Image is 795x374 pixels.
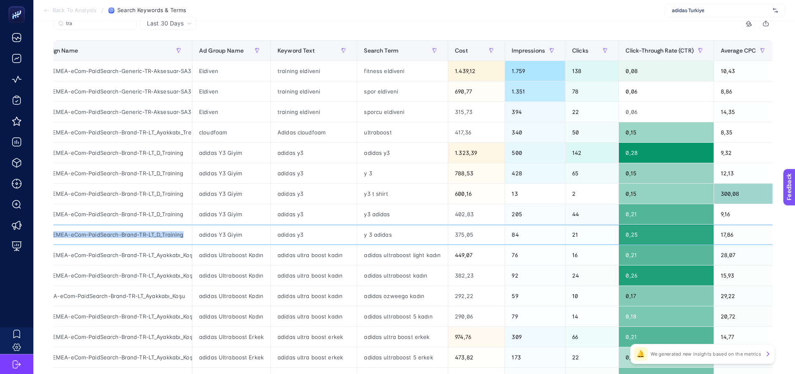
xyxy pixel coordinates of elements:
span: Average CPC [721,47,756,54]
div: 20,72 [714,306,776,326]
div: 205 [505,204,565,224]
span: Search Keywords & Terms [117,7,186,14]
div: 309 [505,327,565,347]
div: adidas Ultraboost Kadın [192,245,270,265]
div: Eldiven [192,102,270,122]
div: 0,06 [619,102,713,122]
div: adidas Y3 Giyim [192,225,270,245]
div: 🔔 [634,347,647,361]
span: Search Term [364,47,399,54]
div: 0,26 [619,265,713,286]
div: adidas y3 [271,184,357,204]
div: 0,15 [619,184,713,204]
div: adidas Ultraboost Kadın [192,265,270,286]
div: 340 [505,122,565,142]
div: training eldiveni [271,61,357,81]
div: adidas-EMEA-eCom-PaidSearch-Brand-TR-LT_Ayakkabı_Koşu [25,265,192,286]
div: 600,16 [448,184,505,204]
span: Last 30 Days [147,19,184,28]
div: 382,23 [448,265,505,286]
div: 0,21 [619,204,713,224]
div: 14 [565,306,618,326]
div: adidas-EMEA-eCom-PaidSearch-Brand-TR-LT_D_Training [25,143,192,163]
div: adidas ultra boost erkek [357,327,448,347]
div: 0,06 [619,81,713,101]
div: 402,83 [448,204,505,224]
span: Keyword Text [278,47,315,54]
div: 12,13 [714,163,776,183]
div: 449,07 [448,245,505,265]
div: adidas-EMEA-eCom-PaidSearch-Generic-TR-Aksesuar-SA360 [25,102,192,122]
div: adidas-EMEA-eCom-PaidSearch-Brand-TR-LT_Ayakkabı_Koşu [25,286,192,306]
div: cloudfoam [192,122,270,142]
div: 0,15 [619,163,713,183]
div: 0,17 [619,286,713,306]
div: 0,25 [619,225,713,245]
div: adidas y3 [271,143,357,163]
p: We generated new insights based on the metrics [651,351,761,357]
div: adidas Ultraboost Erkek [192,347,270,367]
div: 417,36 [448,122,505,142]
div: training eldiveni [271,102,357,122]
div: adidas-EMEA-eCom-PaidSearch-Brand-TR-LT_D_Training [25,184,192,204]
div: 78 [565,81,618,101]
div: adidas ozweego kadın [357,286,448,306]
div: adidas ultraboost 5 erkek [357,347,448,367]
div: 0,21 [619,245,713,265]
div: 1.759 [505,61,565,81]
div: ultraboost [357,122,448,142]
div: 974,76 [448,327,505,347]
div: 22 [565,102,618,122]
div: adidas y3 [357,143,448,163]
div: y 3 [357,163,448,183]
div: Eldiven [192,61,270,81]
div: 10,43 [714,61,776,81]
div: 0,28 [619,143,713,163]
div: 788,53 [448,163,505,183]
div: adidas-EMEA-eCom-PaidSearch-Brand-TR-LT_Ayakkabı_TrendUrunler [25,122,192,142]
div: 28,07 [714,245,776,265]
span: Feedback [5,3,32,9]
div: fitness eldiveni [357,61,448,81]
div: 66 [565,327,618,347]
div: adidas Ultraboost Kadın [192,306,270,326]
div: adidas ultra boost kadın [271,306,357,326]
input: Search [66,20,132,27]
div: adidas-EMEA-eCom-PaidSearch-Brand-TR-LT_D_Training [25,204,192,224]
div: 16 [565,245,618,265]
div: 9,32 [714,143,776,163]
div: 0,08 [619,61,713,81]
div: 13 [505,184,565,204]
div: 22 [565,347,618,367]
div: 21 [565,225,618,245]
div: 142 [565,143,618,163]
div: adidas Ultraboost Erkek [192,327,270,347]
div: adidas ultra boost erkek [271,327,357,347]
div: adidas ultra boost erkek [271,347,357,367]
div: 0,13 [619,347,713,367]
div: 8,35 [714,122,776,142]
span: Back To Analysis [53,7,96,14]
div: 15,93 [714,265,776,286]
div: adidas Y3 Giyim [192,184,270,204]
div: adidas-EMEA-eCom-PaidSearch-Brand-TR-LT_Ayakkabı_Koşu [25,327,192,347]
div: adidas y3 [271,204,357,224]
div: adidas-EMEA-eCom-PaidSearch-Brand-TR-LT_D_Training [25,225,192,245]
div: 1.439,12 [448,61,505,81]
span: Impressions [512,47,545,54]
span: Ad Group Name [199,47,244,54]
div: 690,77 [448,81,505,101]
div: 79 [505,306,565,326]
div: adidas ultra boost kadın [271,265,357,286]
div: adidas ultraboost light kadın [357,245,448,265]
div: spor eldiveni [357,81,448,101]
div: Eldiven [192,81,270,101]
div: 428 [505,163,565,183]
div: adidas ultraboost kadın [357,265,448,286]
div: 300,08 [714,184,776,204]
div: adidas Y3 Giyim [192,143,270,163]
div: 65 [565,163,618,183]
span: I like something [37,119,86,126]
span: Click-Through Rate (CTR) [626,47,693,54]
div: adidas-EMEA-eCom-PaidSearch-Brand-TR-LT_Ayakkabı_Koşu [25,306,192,326]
